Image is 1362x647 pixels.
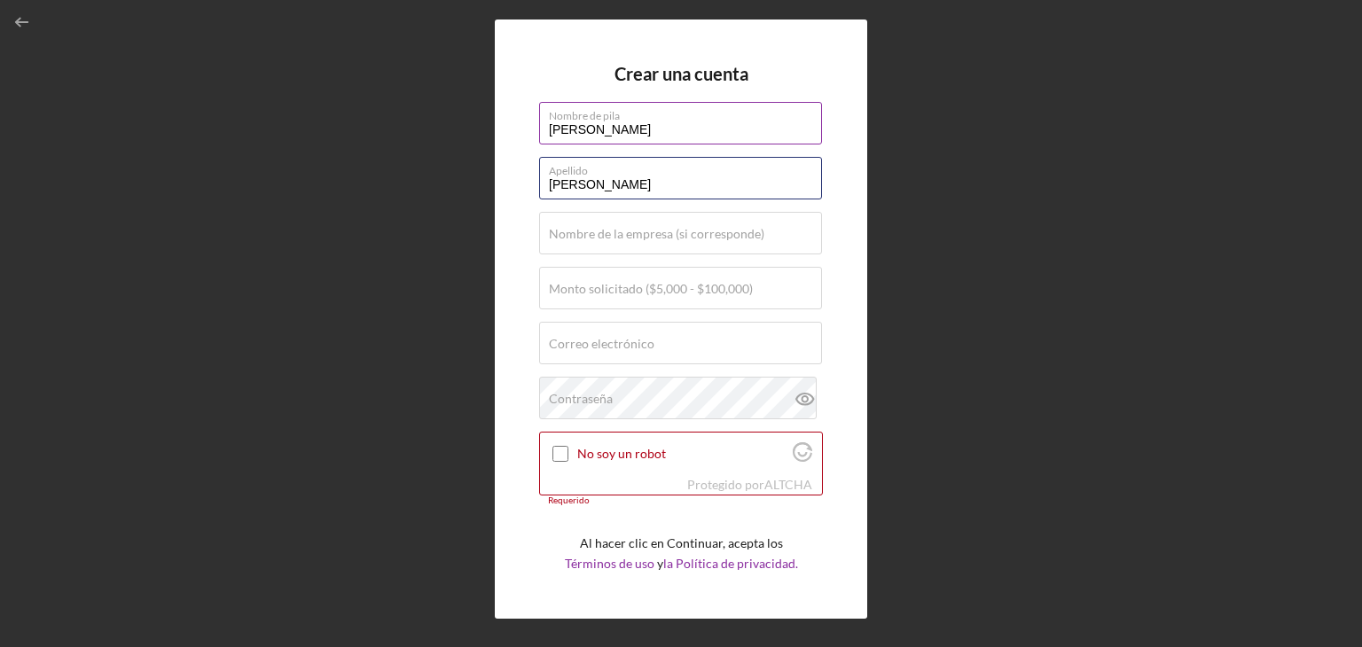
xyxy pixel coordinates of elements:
a: Términos de uso [565,556,654,571]
font: Nombre de pila [549,109,620,122]
font: Protegido por [687,477,764,492]
font: Nombre de la empresa (si corresponde) [549,226,764,241]
a: la Política de privacidad. [663,556,798,571]
font: Requerido [548,495,590,505]
font: Contraseña [549,391,613,406]
font: y [657,556,663,571]
font: Monto solicitado ($5,000 - $100,000) [549,281,753,296]
font: Al hacer clic en Continuar, acepta los [580,535,783,550]
a: Visita Altcha.org [793,449,812,464]
a: Visita Altcha.org [764,477,812,492]
font: ALTCHA [764,477,812,492]
font: Correo electrónico [549,336,654,351]
font: Crear una cuenta [614,63,748,84]
font: Apellido [549,164,588,177]
font: No soy un robot [577,446,666,461]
